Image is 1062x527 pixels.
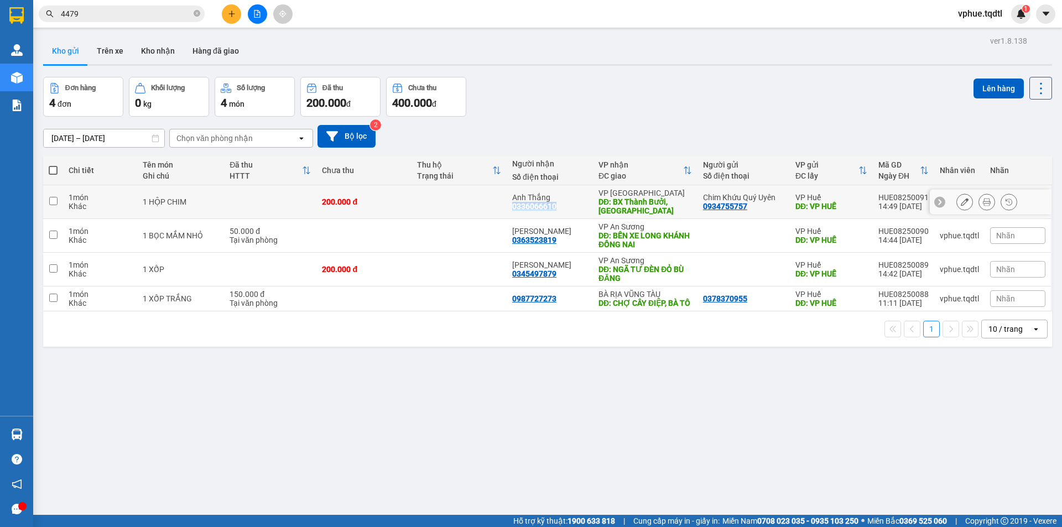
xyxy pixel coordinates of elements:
[237,84,265,92] div: Số lượng
[194,10,200,17] span: close-circle
[1022,5,1030,13] sup: 1
[322,265,406,274] div: 200.000 đ
[273,4,293,24] button: aim
[417,160,492,169] div: Thu hộ
[143,171,219,180] div: Ghi chú
[878,227,929,236] div: HUE08250090
[512,227,587,236] div: Anh Thanh
[370,119,381,131] sup: 2
[143,294,219,303] div: 1 XỐP TRẮNG
[512,159,587,168] div: Người nhận
[795,193,867,202] div: VP Huế
[940,231,979,240] div: vphue.tqdtl
[598,256,692,265] div: VP An Sương
[43,77,123,117] button: Đơn hàng4đơn
[69,260,132,269] div: 1 món
[795,236,867,244] div: DĐ: VP HUẾ
[129,77,209,117] button: Khối lượng0kg
[878,299,929,307] div: 11:11 [DATE]
[253,10,261,18] span: file-add
[923,321,940,337] button: 1
[11,100,23,111] img: solution-icon
[412,156,507,185] th: Toggle SortBy
[878,171,920,180] div: Ngày ĐH
[23,32,58,44] span: VP Huế
[69,193,132,202] div: 1 món
[44,129,164,147] input: Select a date range.
[598,290,692,299] div: BÀ RỊA VŨNG TÀU
[790,156,873,185] th: Toggle SortBy
[11,429,23,440] img: warehouse-icon
[1016,9,1026,19] img: icon-new-feature
[598,189,692,197] div: VP [GEOGRAPHIC_DATA]
[795,227,867,236] div: VP Huế
[878,202,929,211] div: 14:49 [DATE]
[878,236,929,244] div: 14:44 [DATE]
[408,84,436,92] div: Chưa thu
[996,231,1015,240] span: Nhãn
[956,194,973,210] div: Sửa đơn hàng
[297,134,306,143] svg: open
[996,265,1015,274] span: Nhãn
[623,515,625,527] span: |
[11,44,23,56] img: warehouse-icon
[58,100,71,108] span: đơn
[996,294,1015,303] span: Nhãn
[795,202,867,211] div: DĐ: VP HUẾ
[990,35,1027,47] div: ver 1.8.138
[703,294,747,303] div: 0378370955
[1001,517,1008,525] span: copyright
[568,516,615,525] strong: 1900 633 818
[940,294,979,303] div: vphue.tqdtl
[49,96,55,109] span: 4
[4,46,57,57] span: Lấy:
[795,269,867,278] div: DĐ: VP HUẾ
[988,323,1023,335] div: 10 / trang
[867,515,947,527] span: Miền Bắc
[703,160,784,169] div: Người gửi
[221,96,227,109] span: 4
[598,171,683,180] div: ĐC giao
[229,100,244,108] span: món
[230,236,311,244] div: Tại văn phòng
[512,294,556,303] div: 0987727273
[861,519,865,523] span: ⚪️
[512,260,587,269] div: Nguyễn Thị Tuyền
[1032,325,1040,333] svg: open
[143,160,219,169] div: Tên món
[132,38,184,64] button: Kho nhận
[230,160,302,169] div: Đã thu
[84,6,162,30] p: Nhận:
[88,38,132,64] button: Trên xe
[176,133,253,144] div: Chọn văn phòng nhận
[703,171,784,180] div: Số điện thoại
[512,269,556,278] div: 0345497879
[949,7,1011,20] span: vphue.tqdtl
[513,515,615,527] span: Hỗ trợ kỹ thuật:
[9,7,24,24] img: logo-vxr
[224,156,316,185] th: Toggle SortBy
[69,236,132,244] div: Khác
[899,516,947,525] strong: 0369 525 060
[703,193,784,202] div: Chim Khứu Quý Uyên
[143,231,219,240] div: 1 BỌC MẮM NHỎ
[21,45,57,58] span: VP HUẾ
[955,515,957,527] span: |
[878,269,929,278] div: 14:42 [DATE]
[757,516,858,525] strong: 0708 023 035 - 0935 103 250
[65,84,96,92] div: Đơn hàng
[346,100,351,108] span: đ
[11,72,23,84] img: warehouse-icon
[878,193,929,202] div: HUE08250091
[12,504,22,514] span: message
[417,171,492,180] div: Trạng thái
[386,77,466,117] button: Chưa thu400.000đ
[722,515,858,527] span: Miền Nam
[795,290,867,299] div: VP Huế
[230,299,311,307] div: Tại văn phòng
[69,269,132,278] div: Khác
[306,96,346,109] span: 200.000
[598,222,692,231] div: VP An Sương
[512,202,556,211] div: 0336066610
[1024,5,1028,13] span: 1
